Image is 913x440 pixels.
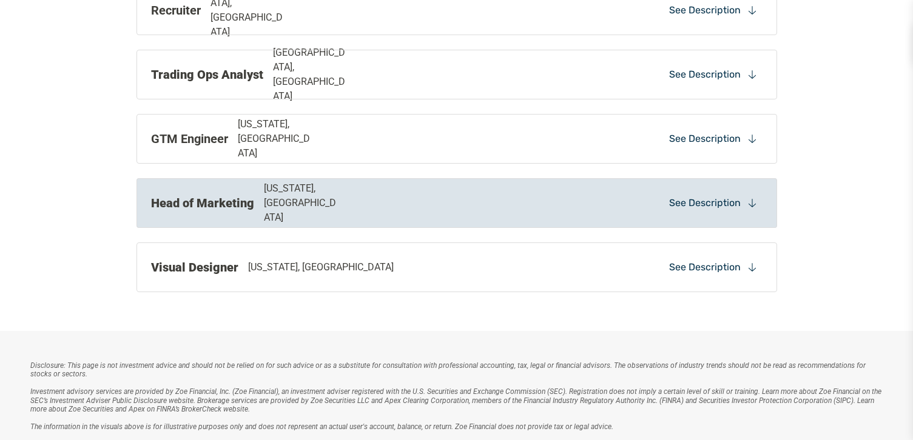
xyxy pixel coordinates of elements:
p: See Description [669,196,741,210]
em: The information in the visuals above is for illustrative purposes only and does not represent an ... [30,422,613,431]
p: [US_STATE], [GEOGRAPHIC_DATA] [264,181,341,225]
em: Disclosure: This page is not investment advice and should not be relied on for such advice or as ... [30,361,868,378]
em: Investment advisory services are provided by Zoe Financial, Inc. (Zoe Financial), an investment a... [30,387,883,413]
p: Recruiter [151,1,201,19]
p: [US_STATE], [GEOGRAPHIC_DATA] [248,260,394,275]
strong: Head of Marketing [151,196,254,210]
p: See Description [669,261,741,274]
strong: Trading Ops Analyst [151,67,263,82]
p: See Description [669,68,741,81]
p: [GEOGRAPHIC_DATA], [GEOGRAPHIC_DATA] [273,45,350,104]
p: See Description [669,4,741,17]
p: [US_STATE], [GEOGRAPHIC_DATA] [238,117,315,161]
p: See Description [669,132,741,145]
strong: Visual Designer [151,260,238,275]
p: GTM Engineer [151,130,228,148]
